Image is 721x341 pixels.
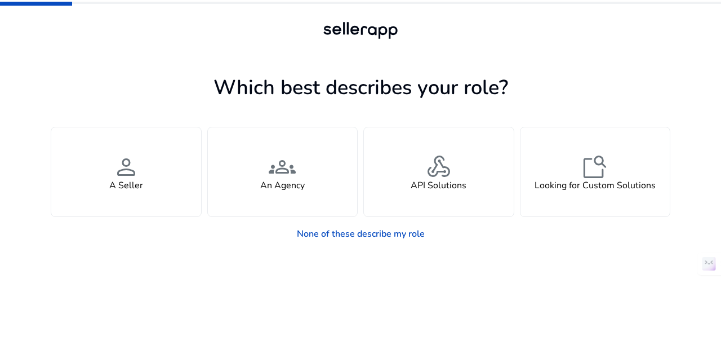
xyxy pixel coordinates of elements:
button: webhookAPI Solutions [363,127,514,217]
h4: Looking for Custom Solutions [535,180,656,191]
h4: A Seller [109,180,143,191]
button: feature_searchLooking for Custom Solutions [520,127,671,217]
button: groupsAn Agency [207,127,358,217]
span: webhook [425,153,452,180]
button: personA Seller [51,127,202,217]
span: person [113,153,140,180]
span: groups [269,153,296,180]
h4: API Solutions [411,180,466,191]
span: feature_search [581,153,608,180]
h1: Which best describes your role? [51,76,670,100]
h4: An Agency [260,180,305,191]
a: None of these describe my role [288,223,434,245]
